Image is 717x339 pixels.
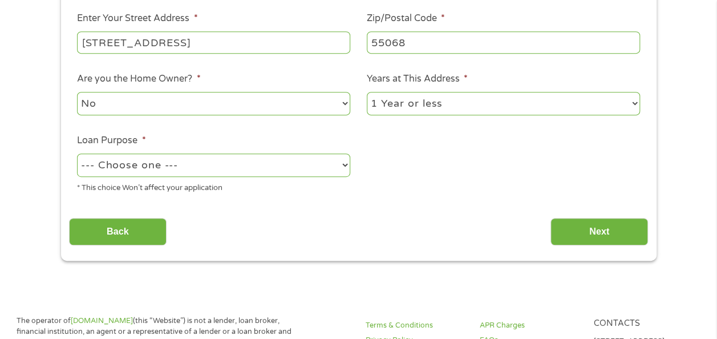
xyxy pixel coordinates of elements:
[593,318,694,329] h4: Contacts
[77,179,350,194] div: * This choice Won’t affect your application
[77,135,145,147] label: Loan Purpose
[367,13,445,25] label: Zip/Postal Code
[77,13,197,25] label: Enter Your Street Address
[69,218,167,246] input: Back
[77,31,350,53] input: 1 Main Street
[71,316,133,325] a: [DOMAIN_NAME]
[550,218,648,246] input: Next
[77,73,200,85] label: Are you the Home Owner?
[480,320,580,331] a: APR Charges
[366,320,466,331] a: Terms & Conditions
[367,73,468,85] label: Years at This Address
